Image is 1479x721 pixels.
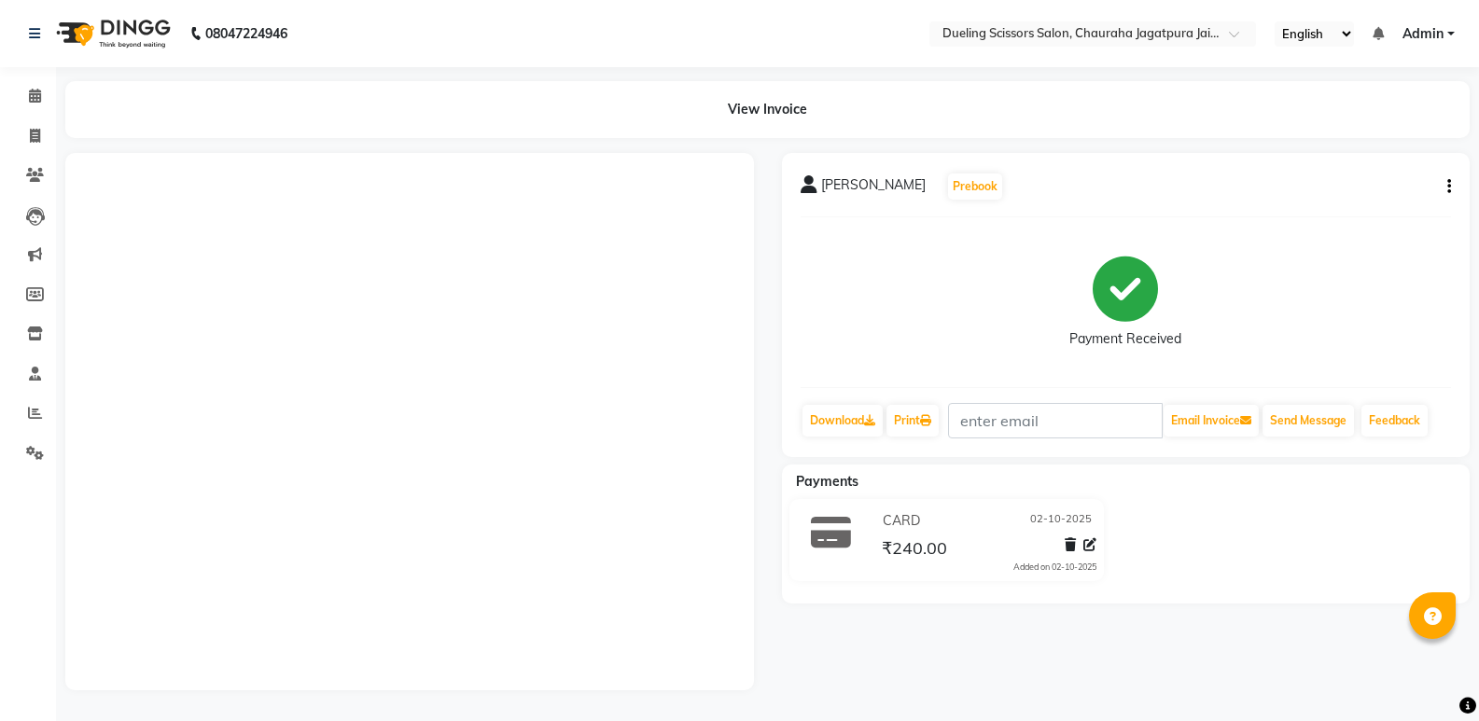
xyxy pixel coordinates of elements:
[1013,561,1096,574] div: Added on 02-10-2025
[886,405,939,437] a: Print
[205,7,287,60] b: 08047224946
[821,175,926,201] span: [PERSON_NAME]
[882,537,947,563] span: ₹240.00
[802,405,883,437] a: Download
[883,511,920,531] span: CARD
[1402,24,1444,44] span: Admin
[796,473,858,490] span: Payments
[948,173,1002,200] button: Prebook
[1263,405,1354,437] button: Send Message
[1030,511,1092,531] span: 02-10-2025
[48,7,175,60] img: logo
[1069,329,1181,349] div: Payment Received
[948,403,1163,438] input: enter email
[1401,646,1460,702] iframe: chat widget
[1164,405,1259,437] button: Email Invoice
[1361,405,1428,437] a: Feedback
[65,81,1470,138] div: View Invoice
